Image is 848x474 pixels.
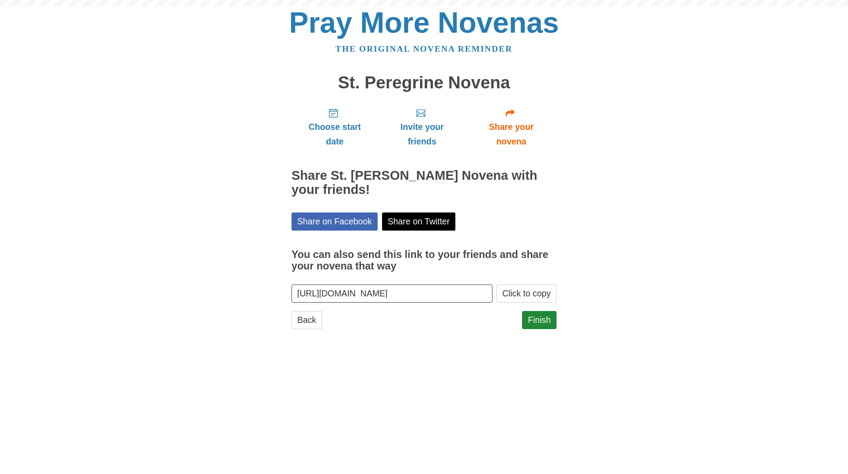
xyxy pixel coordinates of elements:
h1: St. Peregrine Novena [291,73,556,92]
a: Choose start date [291,101,378,153]
span: Invite your friends [387,120,457,149]
h3: You can also send this link to your friends and share your novena that way [291,249,556,272]
a: Finish [522,311,556,329]
button: Click to copy [496,284,556,303]
span: Share your novena [475,120,548,149]
span: Choose start date [300,120,369,149]
a: The original novena reminder [336,44,513,53]
a: Share on Facebook [291,212,378,231]
h2: Share St. [PERSON_NAME] Novena with your friends! [291,169,556,197]
a: Invite your friends [378,101,466,153]
a: Share on Twitter [382,212,456,231]
a: Back [291,311,322,329]
a: Share your novena [466,101,556,153]
a: Pray More Novenas [289,6,559,39]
